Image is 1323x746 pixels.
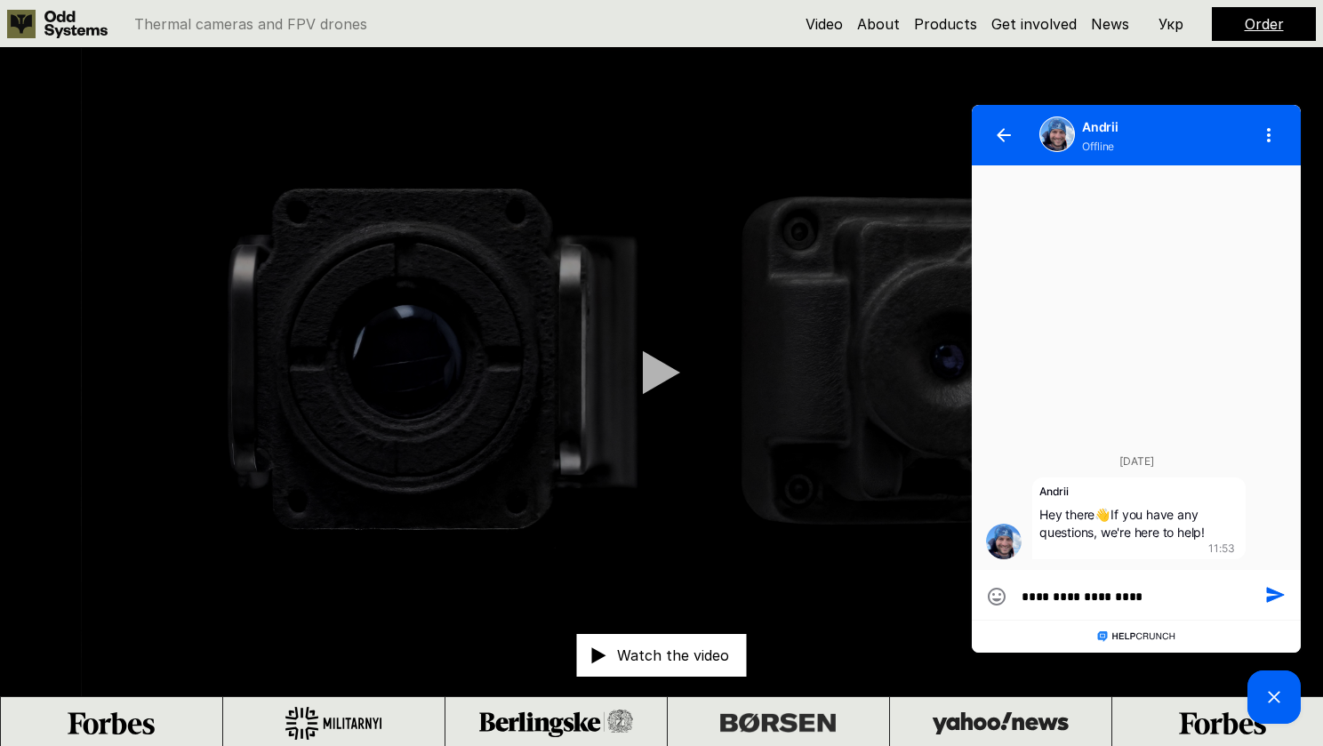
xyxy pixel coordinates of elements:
p: Thermal cameras and FPV drones [134,17,367,31]
a: About [857,15,900,33]
a: Products [914,15,977,33]
p: Укр [1159,17,1183,31]
a: Get involved [991,15,1077,33]
a: Video [806,15,843,33]
p: Watch the video [617,648,729,662]
a: News [1091,15,1129,33]
a: Order [1245,15,1284,33]
iframe: HelpCrunch [967,100,1305,728]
